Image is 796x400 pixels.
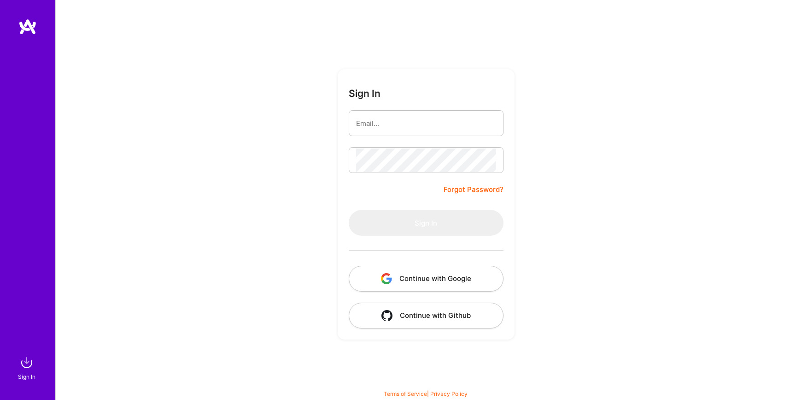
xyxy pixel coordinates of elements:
[384,390,468,397] span: |
[349,88,380,99] h3: Sign In
[381,273,392,284] img: icon
[18,372,35,382] div: Sign In
[19,353,36,382] a: sign inSign In
[55,372,796,395] div: © 2025 ATeams Inc., All rights reserved.
[349,303,503,328] button: Continue with Github
[18,353,36,372] img: sign in
[18,18,37,35] img: logo
[349,266,503,292] button: Continue with Google
[430,390,468,397] a: Privacy Policy
[349,210,503,236] button: Sign In
[384,390,427,397] a: Terms of Service
[356,112,496,135] input: Email...
[381,310,392,321] img: icon
[444,184,503,195] a: Forgot Password?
